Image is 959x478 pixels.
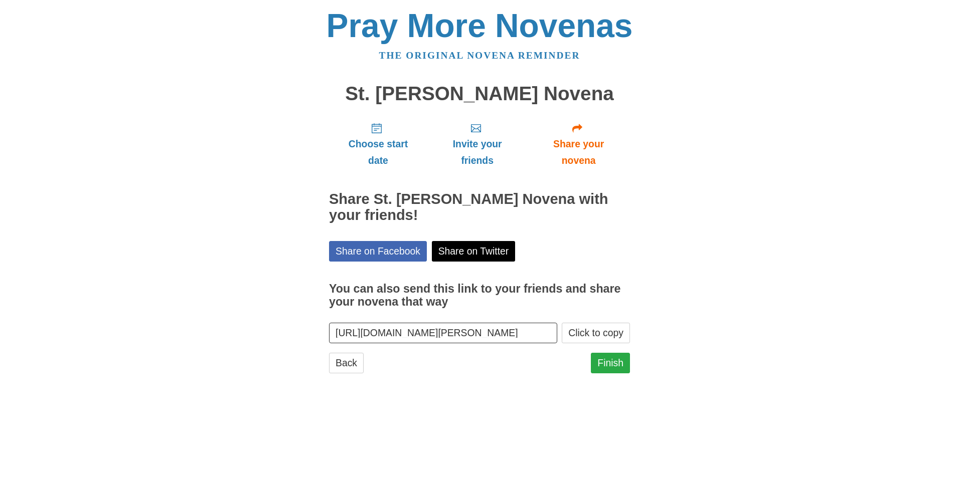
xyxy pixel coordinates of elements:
[427,114,527,174] a: Invite your friends
[379,50,580,61] a: The original novena reminder
[339,136,417,169] span: Choose start date
[591,353,630,373] a: Finish
[432,241,516,262] a: Share on Twitter
[329,241,427,262] a: Share on Facebook
[527,114,630,174] a: Share your novena
[327,7,633,44] a: Pray More Novenas
[329,191,630,223] h2: Share St. [PERSON_NAME] Novena with your friends!
[329,114,427,174] a: Choose start date
[562,323,630,343] button: Click to copy
[437,136,517,169] span: Invite your friends
[537,136,620,169] span: Share your novena
[329,353,364,373] a: Back
[329,283,630,308] h3: You can also send this link to your friends and share your novena that way
[329,83,630,105] h1: St. [PERSON_NAME] Novena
